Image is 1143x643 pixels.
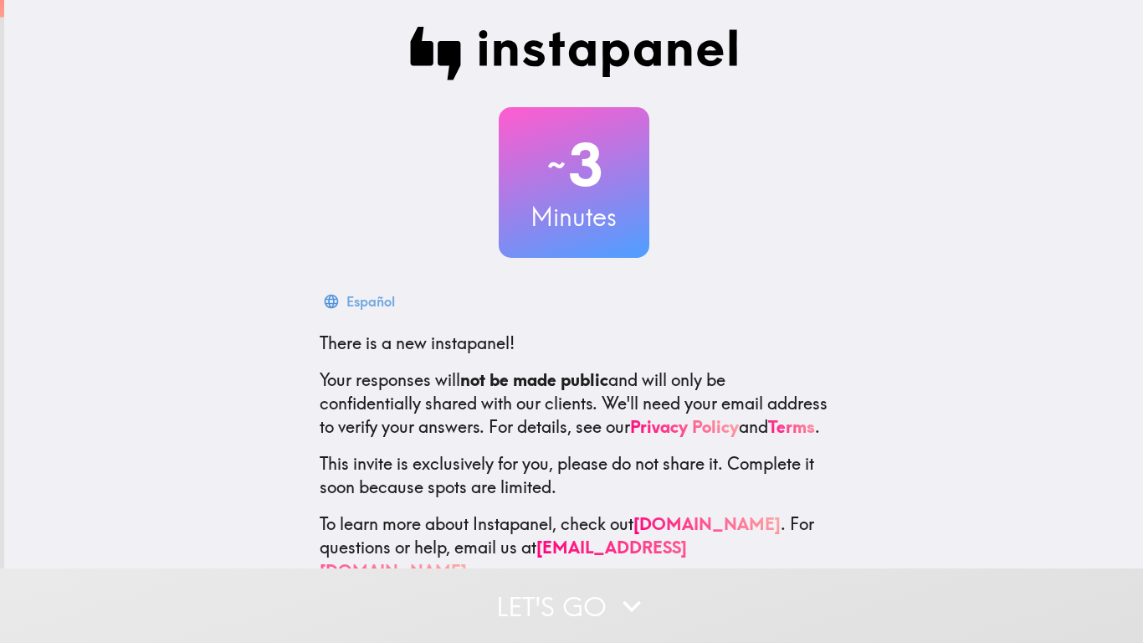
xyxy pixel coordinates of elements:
a: Privacy Policy [630,416,739,437]
span: ~ [545,140,568,190]
p: Your responses will and will only be confidentially shared with our clients. We'll need your emai... [320,368,828,439]
b: not be made public [460,369,608,390]
p: To learn more about Instapanel, check out . For questions or help, email us at . [320,512,828,583]
p: This invite is exclusively for you, please do not share it. Complete it soon because spots are li... [320,452,828,499]
a: [DOMAIN_NAME] [633,513,781,534]
h2: 3 [499,131,649,199]
span: There is a new instapanel! [320,332,515,353]
a: Terms [768,416,815,437]
button: Español [320,285,402,318]
h3: Minutes [499,199,649,234]
div: Español [346,290,395,313]
img: Instapanel [410,27,738,80]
